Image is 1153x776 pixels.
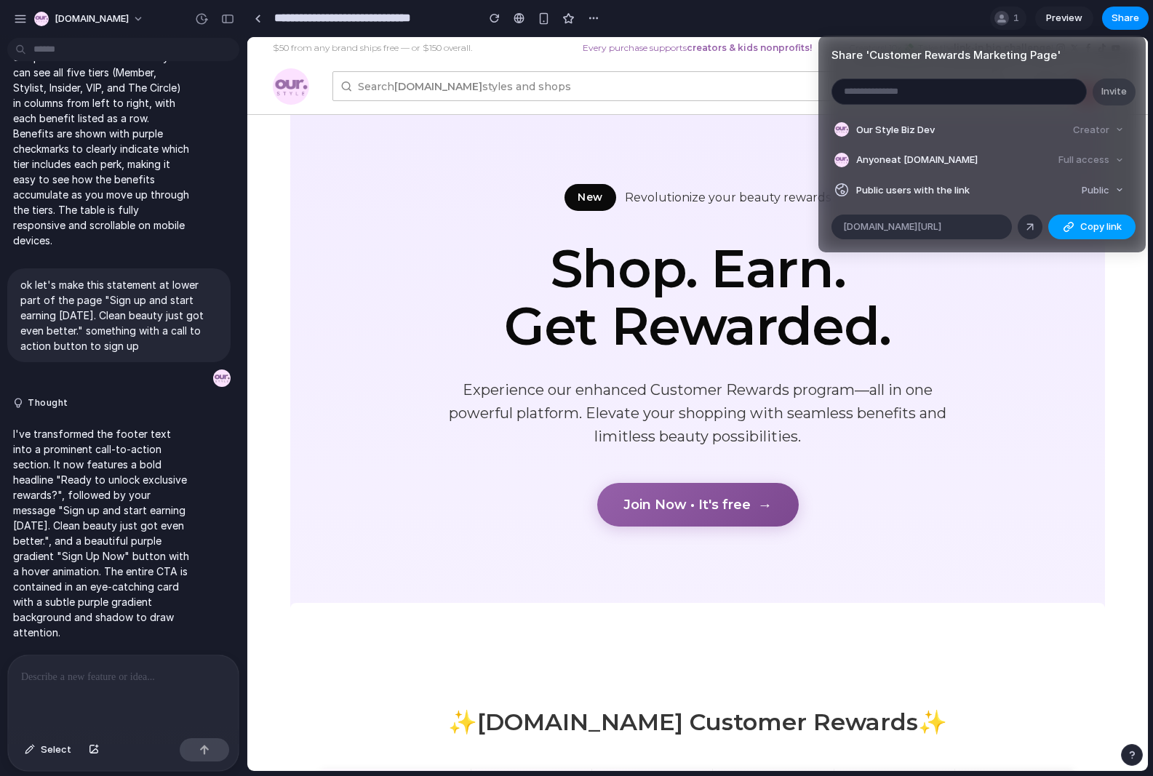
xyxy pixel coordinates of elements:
button: Public [1076,180,1130,201]
span: [DOMAIN_NAME][URL] [843,220,941,234]
strong: creators & kids nonprofits! [439,5,564,16]
strong: [DOMAIN_NAME] Customer Rewards [230,671,671,699]
button: Join Now • It's free→ [350,446,551,489]
span: Anyone at [DOMAIN_NAME] [856,153,978,167]
span: Public users with the link [856,183,970,198]
a: Creators! 10x 💸. Take the ! [602,5,806,16]
span: Copy link [1080,220,1122,234]
span: → [511,459,525,476]
strong: link-in bio [706,5,754,16]
button: Copy link [1048,215,1136,239]
strong: challenge [757,5,804,16]
div: $50 from any brand ships free — or $150 overall. [25,10,308,11]
p: Experience our enhanced Customer Rewards program—all in one powerful platform. Elevate your shopp... [196,341,705,411]
a: Every purchase supports [335,5,564,16]
div: [DOMAIN_NAME][URL] [831,215,1012,239]
div: 1 [831,48,847,64]
h4: Share ' Customer Rewards Marketing Page ' [831,47,1133,64]
img: our-style-logo-lavendar-purple-90-transp-1000px.png [25,31,62,68]
span: Public [1082,183,1109,198]
span: Revolutionize your beauty rewards [378,152,583,169]
span: Our Style Biz Dev [856,123,935,137]
h2: ✨ ✨ [72,639,829,703]
h1: Shop. Earn. Get Rewarded. [196,203,705,318]
span: New [317,147,369,174]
